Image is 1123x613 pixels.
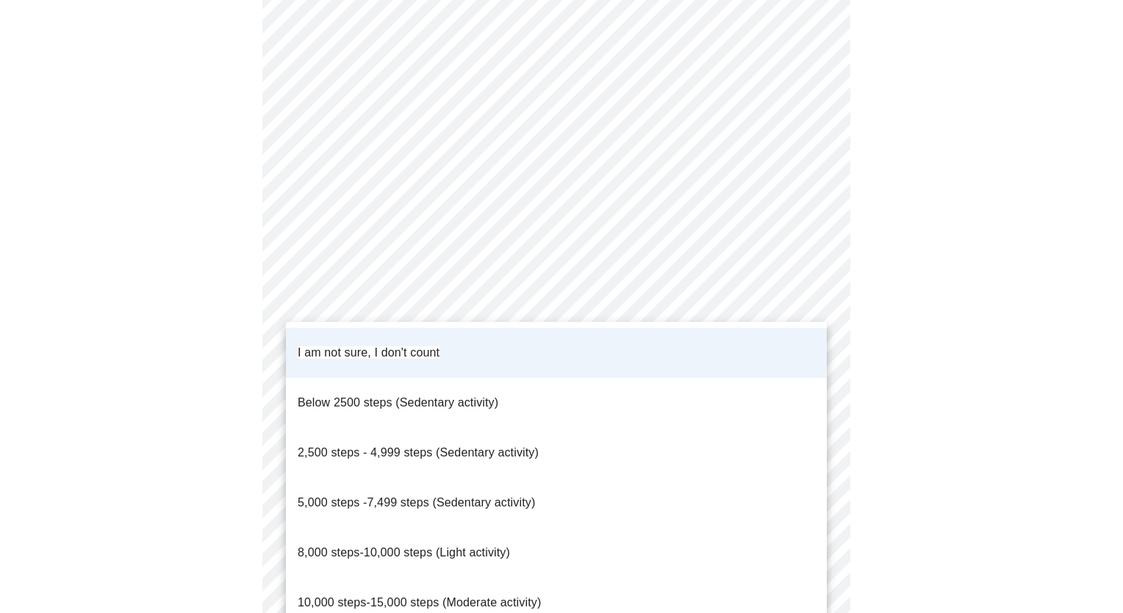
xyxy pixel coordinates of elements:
span: 5,000 steps -7,499 steps (Sedentary activity) [298,496,535,509]
span: I am not sure, I don't count [298,346,439,359]
span: Below 2500 steps (Sedentary activity) [298,396,498,409]
span: 2,500 steps - 4,999 steps (Sedentary activity) [298,446,539,459]
span: 10,000 steps-15,000 steps (Moderate activity) [298,596,541,609]
span: 8,000 steps-10,000 steps (Light activity) [298,546,510,559]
